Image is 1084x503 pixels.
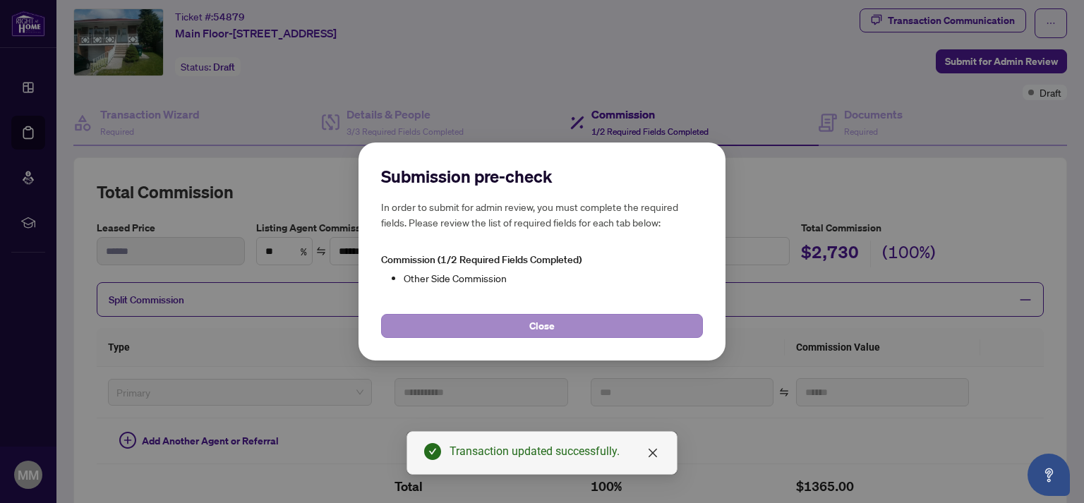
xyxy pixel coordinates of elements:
[381,199,703,230] h5: In order to submit for admin review, you must complete the required fields. Please review the lis...
[1028,454,1070,496] button: Open asap
[381,165,703,188] h2: Submission pre-check
[647,447,658,459] span: close
[381,253,582,266] span: Commission (1/2 Required Fields Completed)
[424,443,441,460] span: check-circle
[645,445,661,461] a: Close
[381,314,703,338] button: Close
[529,315,555,337] span: Close
[404,270,703,286] li: Other Side Commission
[450,443,660,460] div: Transaction updated successfully.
